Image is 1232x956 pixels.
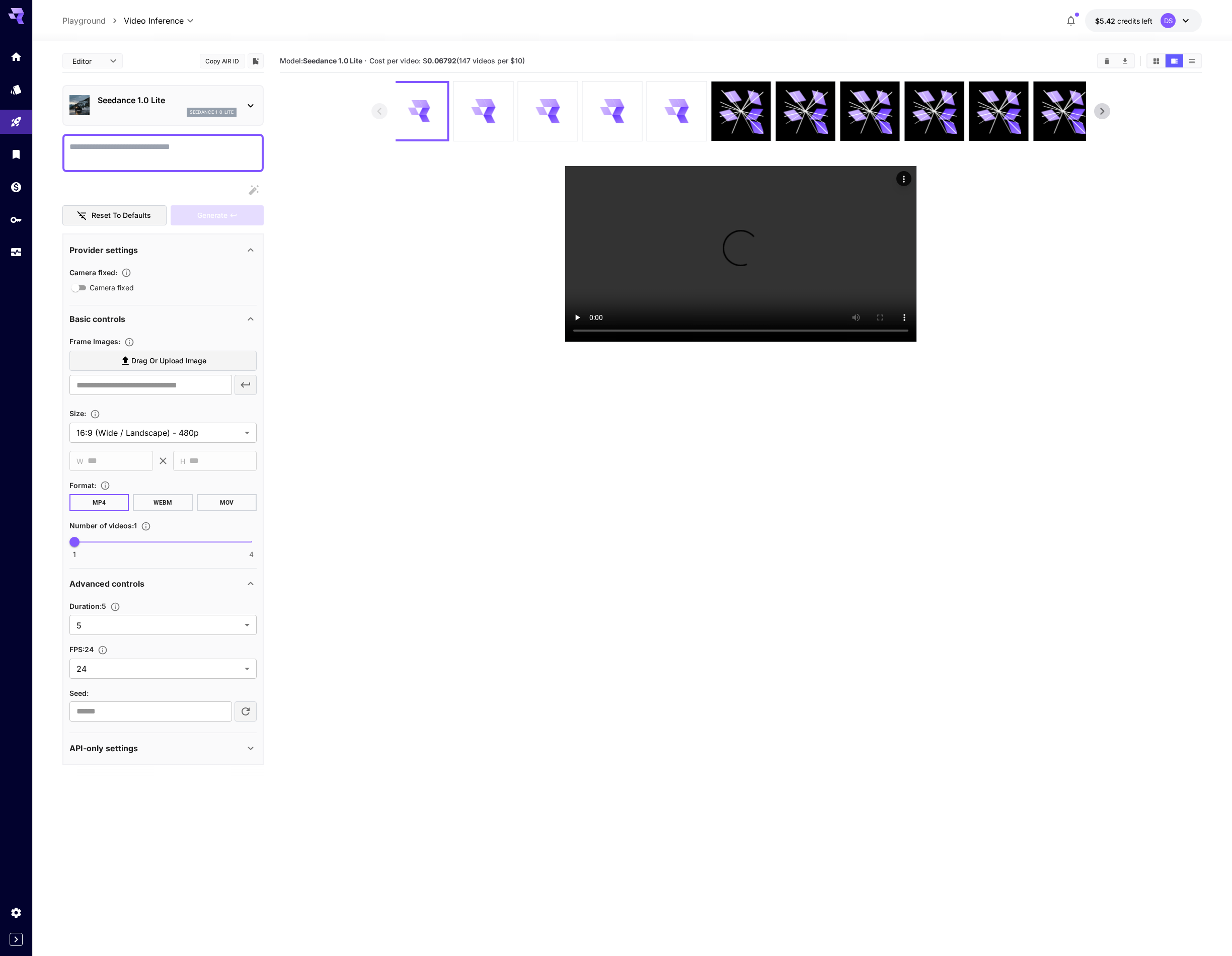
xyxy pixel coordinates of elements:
[10,933,23,946] button: Expand sidebar
[86,409,104,419] button: Adjust the dimensions of the generated image by specifying its width and height in pixels, or sel...
[69,268,117,277] span: Camera fixed :
[69,481,96,490] span: Format :
[62,15,124,27] nav: breadcrumb
[1095,16,1152,26] div: $5.42411
[69,736,257,760] div: API-only settings
[137,521,155,531] button: Specify how many videos to generate in a single request. Each video generation will be charged se...
[10,213,22,226] div: API Keys
[180,455,185,467] span: H
[69,602,106,610] span: Duration : 5
[251,55,260,67] button: Add to library
[427,56,456,65] b: 0.06792
[896,171,911,186] div: Actions
[62,205,167,226] button: Reset to defaults
[76,455,84,467] span: W
[1095,17,1117,25] span: $5.42
[69,572,257,596] div: Advanced controls
[69,313,125,325] p: Basic controls
[10,83,22,96] div: Models
[76,619,241,631] span: 5
[69,238,257,262] div: Provider settings
[1085,9,1202,32] button: $5.42411DS
[10,246,22,259] div: Usage
[69,307,257,331] div: Basic controls
[1116,54,1134,67] button: Download All
[69,244,138,256] p: Provider settings
[106,602,124,612] button: Set the number of duration
[62,15,106,27] a: Playground
[69,409,86,418] span: Size :
[10,116,22,128] div: Playground
[1161,13,1176,28] div: DS
[10,906,22,919] div: Settings
[72,56,104,66] span: Editor
[1183,54,1201,67] button: Show videos in list view
[76,663,241,675] span: 24
[369,56,525,65] span: Cost per video: $ (147 videos per $10)
[1098,54,1116,67] button: Clear videos
[94,645,112,655] button: Set the fps
[69,689,89,697] span: Seed :
[76,427,241,439] span: 16:9 (Wide / Landscape) - 480p
[98,94,237,106] p: Seedance 1.0 Lite
[69,90,257,121] div: Seedance 1.0 Liteseedance_1_0_lite
[10,148,22,161] div: Library
[1117,17,1152,25] span: credits left
[120,337,138,347] button: Upload frame images.
[10,50,22,63] div: Home
[249,549,254,560] span: 4
[197,494,257,511] button: MOV
[69,494,129,511] button: MP4
[69,337,120,346] span: Frame Images :
[303,56,362,65] b: Seedance 1.0 Lite
[200,54,245,68] button: Copy AIR ID
[1146,53,1202,68] div: Show videos in grid viewShow videos in video viewShow videos in list view
[190,109,234,116] p: seedance_1_0_lite
[1166,54,1183,67] button: Show videos in video view
[10,181,22,193] div: Wallet
[124,15,184,27] span: Video Inference
[133,494,193,511] button: WEBM
[1147,54,1165,67] button: Show videos in grid view
[73,549,76,560] span: 1
[69,351,257,371] label: Drag or upload image
[69,645,94,654] span: FPS : 24
[1097,53,1135,68] div: Clear videosDownload All
[280,56,362,65] span: Model:
[69,742,138,754] p: API-only settings
[69,578,144,590] p: Advanced controls
[131,355,206,367] span: Drag or upload image
[90,282,134,293] span: Camera fixed
[364,55,367,67] p: ·
[69,521,137,530] span: Number of videos : 1
[96,481,114,491] button: Choose the file format for the output video.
